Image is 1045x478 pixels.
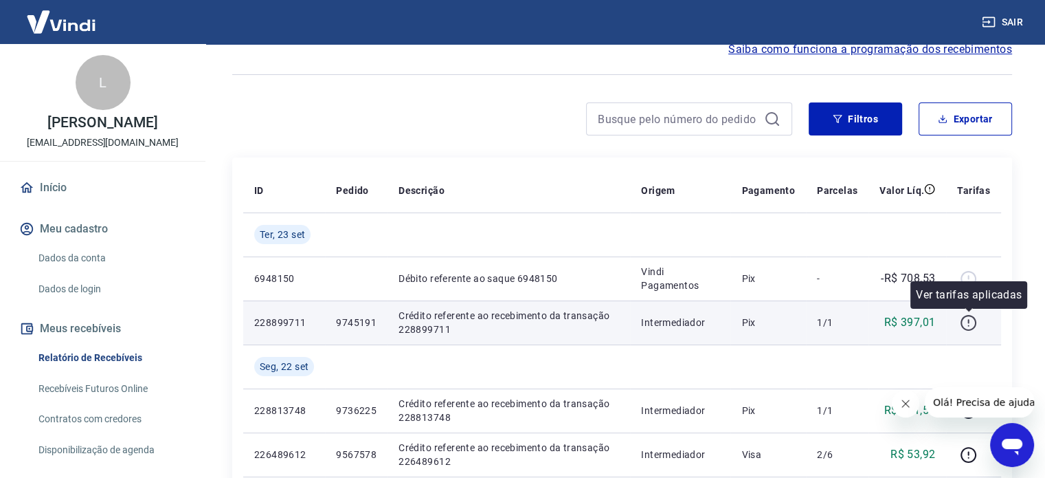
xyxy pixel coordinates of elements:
[741,184,795,197] p: Pagamento
[728,41,1012,58] a: Saiba como funciona a programação dos recebimentos
[398,397,619,424] p: Crédito referente ao recebimento da transação 228813748
[398,309,619,336] p: Crédito referente ao recebimento da transação 228899711
[260,360,308,373] span: Seg, 22 set
[817,184,857,197] p: Parcelas
[254,272,314,285] p: 6948150
[881,270,935,287] p: -R$ 708,53
[16,314,189,344] button: Meus recebíveis
[260,228,305,241] span: Ter, 23 set
[741,316,795,329] p: Pix
[641,404,719,417] p: Intermediador
[925,387,1034,417] iframe: Mensagem da empresa
[641,316,719,329] p: Intermediador
[254,316,314,329] p: 228899711
[336,404,377,417] p: 9736225
[979,10,1029,35] button: Sair
[398,272,619,285] p: Débito referente ao saque 6948150
[741,272,795,285] p: Pix
[16,1,106,43] img: Vindi
[254,404,314,417] p: 228813748
[76,55,131,110] div: L
[809,102,902,135] button: Filtros
[641,265,719,292] p: Vindi Pagamentos
[47,116,157,130] p: [PERSON_NAME]
[8,10,115,21] span: Olá! Precisa de ajuda?
[641,448,719,461] p: Intermediador
[817,316,857,329] p: 1/1
[33,275,189,303] a: Dados de login
[254,184,264,197] p: ID
[398,441,619,468] p: Crédito referente ao recebimento da transação 226489612
[27,135,179,150] p: [EMAIL_ADDRESS][DOMAIN_NAME]
[879,184,924,197] p: Valor Líq.
[254,448,314,461] p: 226489612
[957,184,990,197] p: Tarifas
[33,344,189,372] a: Relatório de Recebíveis
[33,405,189,433] a: Contratos com credores
[336,316,377,329] p: 9745191
[741,404,795,417] p: Pix
[884,314,936,331] p: R$ 397,01
[916,287,1022,303] p: Ver tarifas aplicadas
[336,184,368,197] p: Pedido
[892,390,919,417] iframe: Fechar mensagem
[33,375,189,403] a: Recebíveis Futuros Online
[890,446,935,463] p: R$ 53,92
[336,448,377,461] p: 9567578
[16,173,189,203] a: Início
[741,448,795,461] p: Visa
[817,272,857,285] p: -
[884,402,936,419] p: R$ 311,52
[990,423,1034,467] iframe: Botão para abrir a janela de mensagens
[817,404,857,417] p: 1/1
[398,184,445,197] p: Descrição
[598,109,759,129] input: Busque pelo número do pedido
[33,244,189,272] a: Dados da conta
[16,214,189,244] button: Meu cadastro
[919,102,1012,135] button: Exportar
[817,448,857,461] p: 2/6
[33,436,189,464] a: Disponibilização de agenda
[641,184,675,197] p: Origem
